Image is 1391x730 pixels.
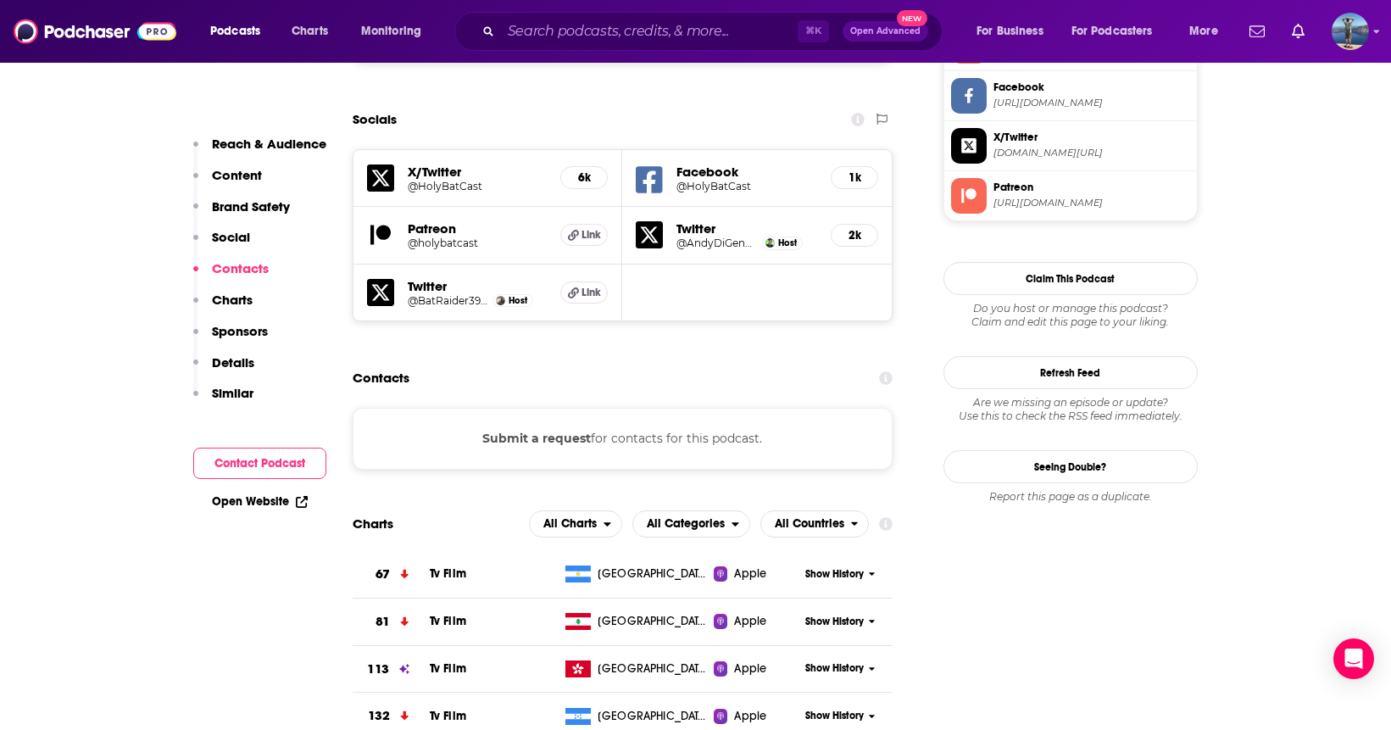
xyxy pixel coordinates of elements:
[14,15,176,47] img: Podchaser - Follow, Share and Rate Podcasts
[581,228,601,242] span: Link
[993,80,1190,95] span: Facebook
[943,262,1198,295] button: Claim This Podcast
[843,21,928,42] button: Open AdvancedNew
[993,180,1190,195] span: Patreon
[193,448,326,479] button: Contact Podcast
[212,260,269,276] p: Contacts
[951,128,1190,164] a: X/Twitter[DOMAIN_NAME][URL]
[799,709,881,723] button: Show History
[212,494,308,509] a: Open Website
[560,281,608,304] a: Link
[1177,18,1239,45] button: open menu
[353,646,430,693] a: 113
[212,136,326,152] p: Reach & Audience
[845,170,864,185] h5: 1k
[353,551,430,598] a: 67
[943,302,1198,329] div: Claim and edit this page to your liking.
[805,615,864,629] span: Show History
[734,613,766,630] span: Apple
[581,286,601,299] span: Link
[430,709,466,723] a: Tv Film
[408,164,548,180] h5: X/Twitter
[408,294,489,307] a: @BatRaider3960
[798,20,829,42] span: ⌘ K
[529,510,622,538] button: open menu
[943,396,1198,423] div: Are we missing an episode or update? Use this to check the RSS feed immediately.
[1332,13,1369,50] span: Logged in as matt44812
[760,510,870,538] h2: Countries
[598,708,708,725] span: Honduras
[676,237,758,249] h5: @AndyDiGenova
[965,18,1065,45] button: open menu
[212,198,290,215] p: Brand Safety
[501,18,798,45] input: Search podcasts, credits, & more...
[353,515,393,532] h2: Charts
[778,237,797,248] span: Host
[408,180,548,192] h5: @HolyBatCast
[1060,18,1177,45] button: open menu
[714,613,799,630] a: Apple
[482,429,591,448] button: Submit a request
[765,238,775,248] img: Andy DiGenova
[509,295,527,306] span: Host
[408,220,548,237] h5: Patreon
[430,566,466,581] a: Tv Film
[193,323,268,354] button: Sponsors
[361,20,421,43] span: Monitoring
[805,567,864,582] span: Show History
[470,12,959,51] div: Search podcasts, credits, & more...
[559,566,714,582] a: [GEOGRAPHIC_DATA]
[1332,13,1369,50] img: User Profile
[799,661,881,676] button: Show History
[799,615,881,629] button: Show History
[951,178,1190,214] a: Patreon[URL][DOMAIN_NAME]
[850,27,921,36] span: Open Advanced
[430,661,466,676] a: Tv Film
[993,130,1190,145] span: X/Twitter
[543,518,597,530] span: All Charts
[193,167,262,198] button: Content
[775,518,844,530] span: All Countries
[212,354,254,371] p: Details
[408,278,548,294] h5: Twitter
[714,660,799,677] a: Apple
[993,147,1190,159] span: twitter.com/HolyBatCast
[559,708,714,725] a: [GEOGRAPHIC_DATA]
[376,612,390,632] h3: 81
[632,510,750,538] button: open menu
[212,167,262,183] p: Content
[210,20,260,43] span: Podcasts
[193,136,326,167] button: Reach & Audience
[943,490,1198,504] div: Report this page as a duplicate.
[676,180,817,192] a: @HolyBatCast
[897,10,927,26] span: New
[734,566,766,582] span: Apple
[845,228,864,242] h5: 2k
[647,518,725,530] span: All Categories
[212,292,253,308] p: Charts
[529,510,622,538] h2: Platforms
[1071,20,1153,43] span: For Podcasters
[1333,638,1374,679] div: Open Intercom Messenger
[408,237,548,249] a: @holybatcast
[193,292,253,323] button: Charts
[632,510,750,538] h2: Categories
[430,614,466,628] a: Tv Film
[212,229,250,245] p: Social
[714,566,799,582] a: Apple
[805,661,864,676] span: Show History
[353,362,409,394] h2: Contacts
[212,323,268,339] p: Sponsors
[943,356,1198,389] button: Refresh Feed
[292,20,328,43] span: Charts
[1285,17,1311,46] a: Show notifications dropdown
[496,296,505,305] a: Jamie Druley
[353,599,430,645] a: 81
